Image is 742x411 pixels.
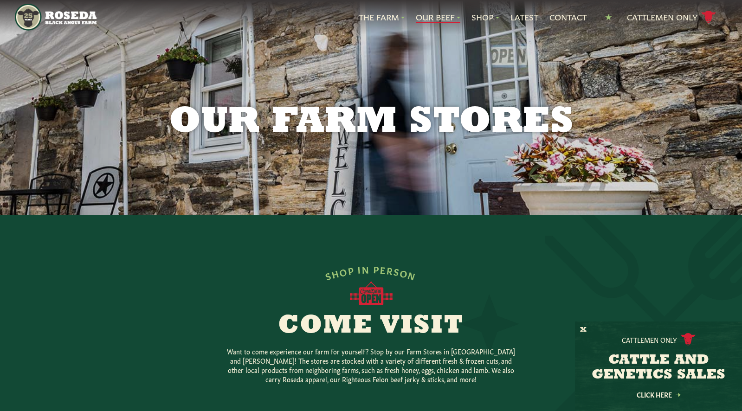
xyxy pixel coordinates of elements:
[471,11,499,23] a: Shop
[617,392,700,398] a: Click Here
[357,264,362,275] span: I
[330,267,341,279] span: H
[359,11,405,23] a: The Farm
[361,263,370,274] span: N
[193,313,549,339] h2: Come Visit
[681,333,696,346] img: cattle-icon.svg
[373,263,380,274] span: P
[580,325,587,335] button: X
[380,264,387,275] span: E
[587,353,730,383] h3: CATTLE AND GENETICS SALES
[339,265,349,277] span: O
[622,335,677,344] p: Cattlemen Only
[386,264,394,276] span: R
[627,9,716,25] a: Cattlemen Only
[399,267,410,279] span: O
[549,11,587,23] a: Contact
[134,104,609,141] h1: Our Farm Stores
[510,11,538,23] a: Latest
[407,269,418,281] span: N
[223,347,520,384] p: Want to come experience our farm for yourself? Stop by our Farm Stores in [GEOGRAPHIC_DATA] and [...
[347,264,355,276] span: P
[15,4,97,31] img: https://roseda.com/wp-content/uploads/2021/05/roseda-25-header.png
[416,11,460,23] a: Our Beef
[393,265,401,276] span: S
[324,270,333,281] span: S
[324,263,418,281] div: SHOP IN PERSON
